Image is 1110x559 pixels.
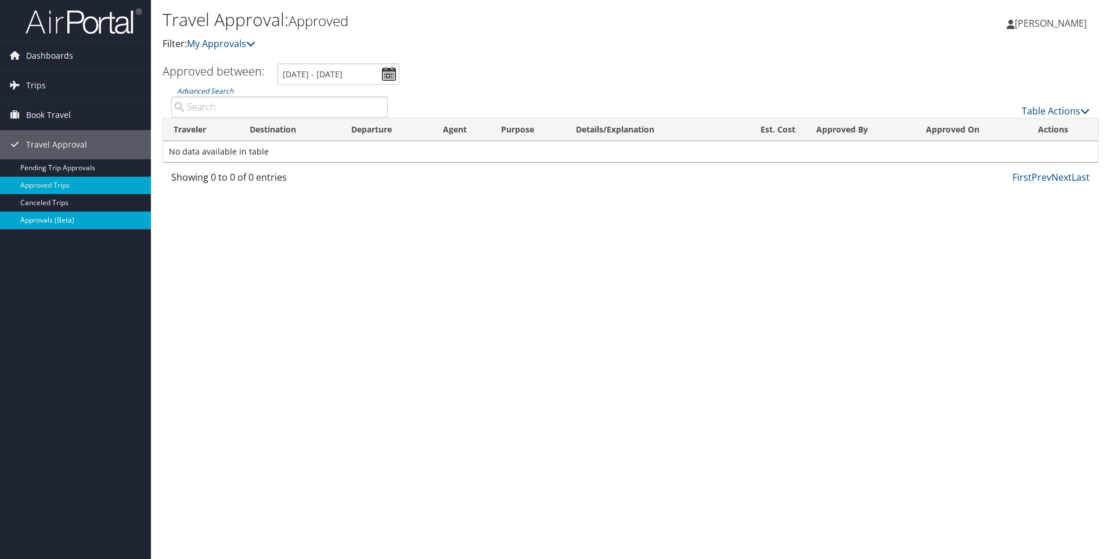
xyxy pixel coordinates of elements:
th: Purpose [491,119,565,141]
th: Est. Cost: activate to sort column ascending [729,119,806,141]
a: My Approvals [187,37,255,50]
th: Approved On: activate to sort column ascending [916,119,1028,141]
a: Advanced Search [177,86,233,96]
a: [PERSON_NAME] [1007,6,1098,41]
div: Showing 0 to 0 of 0 entries [171,170,388,190]
a: Last [1072,171,1090,184]
th: Departure: activate to sort column ascending [341,119,433,141]
input: [DATE] - [DATE] [277,63,399,85]
span: Dashboards [26,41,73,70]
a: First [1012,171,1032,184]
span: Book Travel [26,101,71,130]
span: [PERSON_NAME] [1015,17,1087,30]
span: Trips [26,71,46,100]
a: Next [1051,171,1072,184]
th: Destination: activate to sort column ascending [239,119,341,141]
th: Approved By: activate to sort column ascending [806,119,915,141]
h1: Travel Approval: [163,8,787,32]
th: Actions [1028,119,1098,141]
td: No data available in table [163,141,1098,162]
h3: Approved between: [163,63,265,79]
input: Advanced Search [171,96,388,117]
th: Agent [433,119,491,141]
a: Table Actions [1022,105,1090,117]
p: Filter: [163,37,787,52]
small: Approved [289,11,348,30]
span: Travel Approval [26,130,87,159]
th: Traveler: activate to sort column ascending [163,119,239,141]
th: Details/Explanation [565,119,729,141]
img: airportal-logo.png [26,8,142,35]
a: Prev [1032,171,1051,184]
